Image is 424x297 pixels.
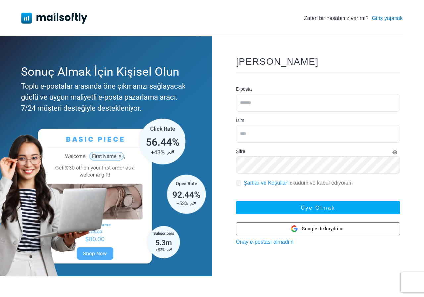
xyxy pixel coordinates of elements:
font: Sonuç Almak İçin Kişisel Olun [21,65,179,79]
font: [PERSON_NAME] [236,56,319,67]
a: Onay e-postası almadım [236,239,293,245]
font: Şifre [236,149,245,154]
font: okudum ve kabul ediyorum [290,180,353,186]
font: Zaten bir hesabınız var mı? [304,15,369,21]
img: Mailsoftly [21,13,87,23]
font: İsim [236,118,244,123]
i: Şifreyi Göster [392,150,397,155]
a: Şartlar ve Koşullar'ı [244,180,290,186]
a: Giriş yapmak [372,14,403,22]
font: Giriş yapmak [372,15,403,21]
button: Üye olmak [236,201,400,214]
font: Google ile kaydolun [302,226,345,231]
font: Üye olmak [301,205,335,211]
font: Toplu e-postalar arasında öne çıkmanızı sağlayacak güçlü ve uygun maliyetli e-posta pazarlama ara... [21,82,185,112]
font: E-posta [236,86,252,92]
button: Google ile kaydolun [236,222,400,235]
